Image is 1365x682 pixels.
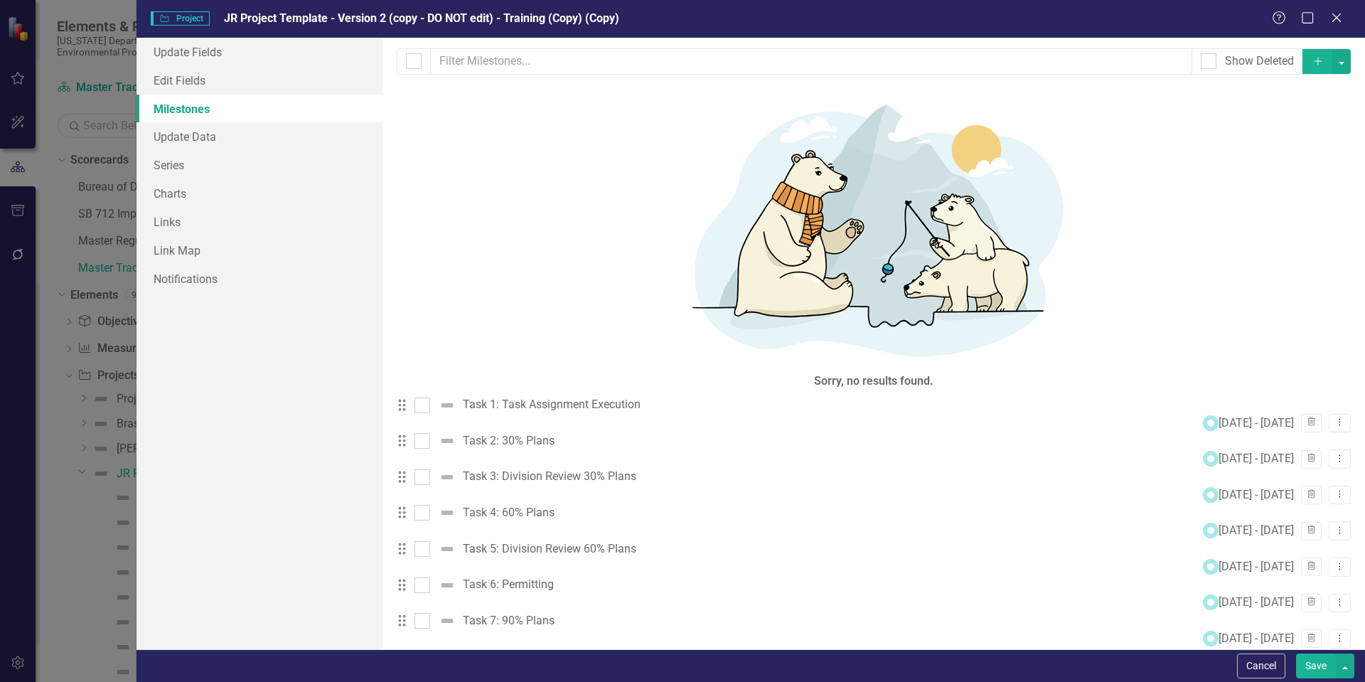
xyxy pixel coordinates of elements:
[439,577,456,594] img: Not Defined
[439,469,456,486] img: Not Defined
[439,432,456,449] img: Not Defined
[1219,451,1294,467] div: [DATE] - [DATE]
[1225,53,1294,70] div: Show Deleted
[430,48,1193,75] input: Filter Milestones...
[136,95,382,123] a: Milestones
[1219,415,1294,432] div: [DATE] - [DATE]
[136,38,382,66] a: Update Fields
[463,433,555,449] div: Task 2: 30% Plans
[1237,654,1285,678] button: Cancel
[1219,595,1294,611] div: [DATE] - [DATE]
[463,613,555,629] div: Task 7: 90% Plans
[463,649,636,665] div: Task 8: Division Review 90% Plans
[1296,654,1336,678] button: Save
[136,208,382,236] a: Links
[224,11,619,25] span: JR Project Template - Version 2 (copy - DO NOT edit) - Training (Copy) (Copy)
[463,577,554,593] div: Task 6: Permitting
[1219,559,1294,575] div: [DATE] - [DATE]
[1219,523,1294,539] div: [DATE] - [DATE]
[463,397,641,413] div: Task 1: Task Assignment Execution
[136,66,382,95] a: Edit Fields
[136,151,382,179] a: Series
[1219,487,1294,503] div: [DATE] - [DATE]
[136,122,382,151] a: Update Data
[439,397,456,414] img: Not Defined
[814,373,933,390] div: Sorry, no results found.
[151,11,210,26] span: Project
[136,179,382,208] a: Charts
[136,236,382,265] a: Link Map
[463,541,636,558] div: Task 5: Division Review 60% Plans
[439,540,456,558] img: Not Defined
[463,469,636,485] div: Task 3: Division Review 30% Plans
[660,85,1087,370] img: No results found
[439,649,456,666] img: Not Defined
[439,612,456,629] img: Not Defined
[136,265,382,293] a: Notifications
[1219,631,1294,647] div: [DATE] - [DATE]
[463,505,555,521] div: Task 4: 60% Plans
[439,504,456,521] img: Not Defined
